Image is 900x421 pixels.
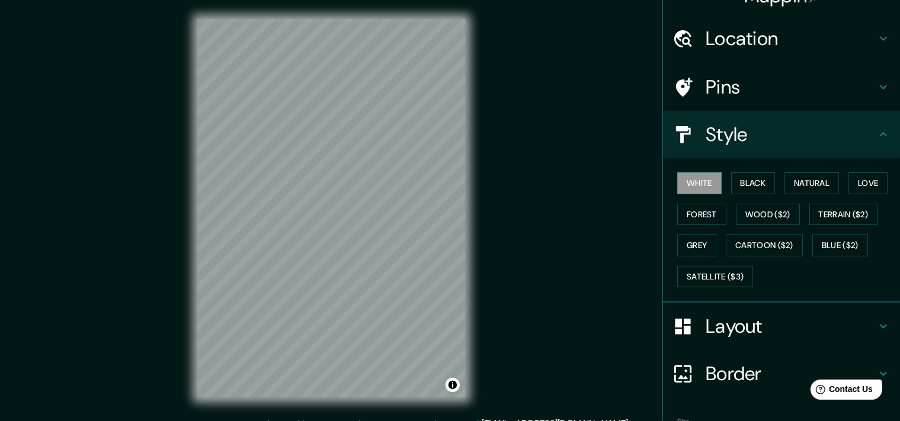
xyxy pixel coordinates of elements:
[726,234,803,256] button: Cartoon ($2)
[663,350,900,397] div: Border
[736,204,800,226] button: Wood ($2)
[677,172,722,194] button: White
[731,172,776,194] button: Black
[663,111,900,158] div: Style
[663,63,900,111] div: Pins
[784,172,839,194] button: Natural
[848,172,888,194] button: Love
[663,15,900,62] div: Location
[706,362,876,385] h4: Border
[677,266,753,288] button: Satellite ($3)
[677,234,716,256] button: Grey
[446,378,460,392] button: Toggle attribution
[197,19,466,398] canvas: Map
[809,204,878,226] button: Terrain ($2)
[677,204,726,226] button: Forest
[706,27,876,50] h4: Location
[706,123,876,146] h4: Style
[706,75,876,99] h4: Pins
[812,234,868,256] button: Blue ($2)
[663,303,900,350] div: Layout
[706,314,876,338] h4: Layout
[795,375,887,408] iframe: Help widget launcher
